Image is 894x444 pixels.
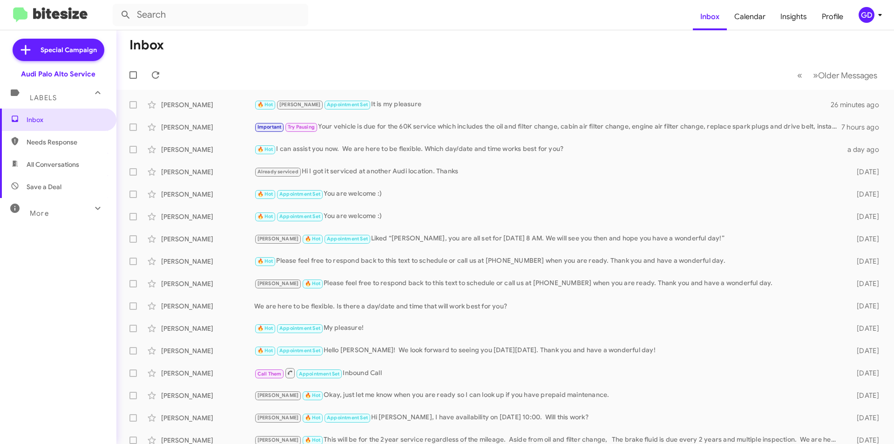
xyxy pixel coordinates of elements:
span: 🔥 Hot [305,415,321,421]
span: 🔥 Hot [257,146,273,152]
span: Call Them [257,371,282,377]
button: GD [851,7,884,23]
div: Hi [PERSON_NAME], I have availability on [DATE] 10:00. Will this work? [254,412,842,423]
span: Labels [30,94,57,102]
button: Next [807,66,883,85]
div: Inbound Call [254,367,842,379]
div: 26 minutes ago [831,100,887,109]
div: [PERSON_NAME] [161,123,254,132]
a: Profile [814,3,851,30]
span: [PERSON_NAME] [279,102,321,108]
span: Needs Response [27,137,106,147]
div: [PERSON_NAME] [161,257,254,266]
span: Appointment Set [327,415,368,421]
div: [DATE] [842,279,887,288]
h1: Inbox [129,38,164,53]
span: [PERSON_NAME] [257,236,299,242]
span: Appointment Set [279,191,320,197]
span: 🔥 Hot [257,348,273,354]
div: We are here to be flexible. Is there a day/date and time that will work best for you? [254,301,842,311]
span: [PERSON_NAME] [257,392,299,398]
span: 🔥 Hot [305,280,321,287]
div: 7 hours ago [841,123,887,132]
span: 🔥 Hot [257,258,273,264]
span: Older Messages [818,70,877,81]
div: [PERSON_NAME] [161,324,254,333]
div: [PERSON_NAME] [161,234,254,244]
span: Appointment Set [279,213,320,219]
span: More [30,209,49,218]
div: [PERSON_NAME] [161,212,254,221]
div: [PERSON_NAME] [161,301,254,311]
div: [DATE] [842,346,887,355]
div: [DATE] [842,234,887,244]
button: Previous [792,66,808,85]
span: Inbox [27,115,106,124]
span: Appointment Set [299,371,340,377]
span: Try Pausing [288,124,315,130]
div: [PERSON_NAME] [161,145,254,154]
span: [PERSON_NAME] [257,437,299,443]
div: [PERSON_NAME] [161,346,254,355]
div: [DATE] [842,301,887,311]
span: 🔥 Hot [257,102,273,108]
div: [DATE] [842,391,887,400]
div: [DATE] [842,212,887,221]
div: Please feel free to respond back to this text to schedule or call us at [PHONE_NUMBER] when you a... [254,256,842,266]
div: [PERSON_NAME] [161,369,254,378]
div: [DATE] [842,324,887,333]
div: [DATE] [842,257,887,266]
div: [PERSON_NAME] [161,100,254,109]
span: Appointment Set [327,102,368,108]
span: Appointment Set [279,348,320,354]
a: Calendar [727,3,773,30]
span: Appointment Set [279,325,320,331]
div: a day ago [842,145,887,154]
span: [PERSON_NAME] [257,415,299,421]
div: Liked “[PERSON_NAME], you are all set for [DATE] 8 AM. We will see you then and hope you have a w... [254,233,842,244]
span: 🔥 Hot [257,213,273,219]
div: I can assist you now. We are here to be flexible. Which day/date and time works best for you? [254,144,842,155]
a: Inbox [693,3,727,30]
div: [DATE] [842,190,887,199]
span: 🔥 Hot [257,325,273,331]
div: It is my pleasure [254,99,831,110]
div: Hello [PERSON_NAME]! We look forward to seeing you [DATE][DATE]. Thank you and have a wonderful day! [254,345,842,356]
div: [DATE] [842,413,887,423]
span: All Conversations [27,160,79,169]
div: Audi Palo Alto Service [21,69,95,79]
div: [PERSON_NAME] [161,391,254,400]
div: Your vehicle is due for the 60K service which includes the oil and filter change, cabin air filte... [254,122,841,132]
span: Special Campaign [41,45,97,55]
div: Okay, just let me know when you are ready so I can look up if you have prepaid maintenance. [254,390,842,401]
nav: Page navigation example [792,66,883,85]
span: Already serviced [257,169,298,175]
div: You are welcome :) [254,211,842,222]
div: [PERSON_NAME] [161,167,254,177]
div: [PERSON_NAME] [161,279,254,288]
span: 🔥 Hot [257,191,273,197]
div: [DATE] [842,167,887,177]
div: Please feel free to respond back to this text to schedule or call us at [PHONE_NUMBER] when you a... [254,278,842,289]
span: Appointment Set [327,236,368,242]
div: GD [859,7,874,23]
span: 🔥 Hot [305,437,321,443]
a: Insights [773,3,814,30]
div: Hi I got it serviced at another Audi location. Thanks [254,166,842,177]
div: [PERSON_NAME] [161,190,254,199]
div: [PERSON_NAME] [161,413,254,423]
div: [DATE] [842,369,887,378]
span: Save a Deal [27,182,61,191]
div: My pleasure! [254,323,842,334]
a: Special Campaign [13,39,104,61]
input: Search [113,4,308,26]
span: » [813,69,818,81]
div: You are welcome :) [254,189,842,199]
span: Important [257,124,282,130]
span: « [797,69,802,81]
span: 🔥 Hot [305,392,321,398]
